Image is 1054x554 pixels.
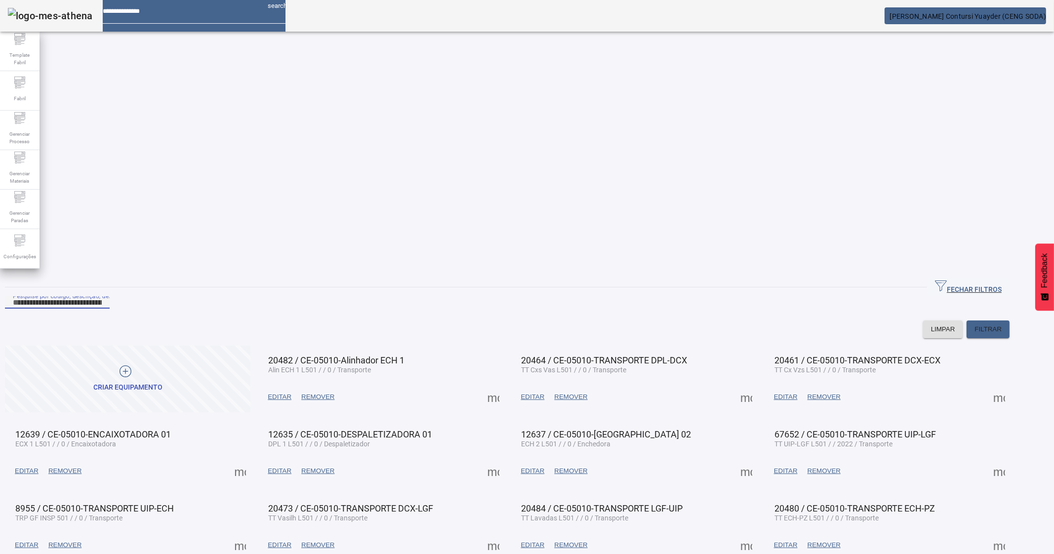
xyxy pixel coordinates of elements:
[43,536,86,554] button: REMOVER
[554,540,587,550] span: REMOVER
[15,466,39,476] span: EDITAR
[990,536,1008,554] button: Mais
[268,466,291,476] span: EDITAR
[990,462,1008,480] button: Mais
[296,388,339,406] button: REMOVER
[974,324,1002,334] span: FILTRAR
[5,346,250,412] button: CRIAR EQUIPAMENTO
[5,48,35,69] span: Template Fabril
[554,392,587,402] span: REMOVER
[10,536,43,554] button: EDITAR
[774,540,798,550] span: EDITAR
[485,462,502,480] button: Mais
[5,167,35,188] span: Gerenciar Materiais
[521,392,545,402] span: EDITAR
[15,540,39,550] span: EDITAR
[554,466,587,476] span: REMOVER
[803,388,846,406] button: REMOVER
[549,462,592,480] button: REMOVER
[485,536,502,554] button: Mais
[774,503,935,514] span: 20480 / CE-05010-TRANSPORTE ECH-PZ
[15,503,174,514] span: 8955 / CE-05010-TRANSPORTE UIP-ECH
[923,320,963,338] button: LIMPAR
[301,392,334,402] span: REMOVER
[1040,253,1049,288] span: Feedback
[15,440,116,448] span: ECX 1 L501 / / 0 / Encaixotadora
[13,292,254,299] mat-label: Pesquise por código, descrição, descrição abreviada, capacidade ou ano de fabricação
[890,12,1047,20] span: [PERSON_NAME] Contursi Yuayder (CENG SODA)
[15,514,122,522] span: TRP GF INSP 501 / / 0 / Transporte
[774,355,940,365] span: 20461 / CE-05010-TRANSPORTE DCX-ECX
[231,536,249,554] button: Mais
[522,514,629,522] span: TT Lavadas L501 / / 0 / Transporte
[737,536,755,554] button: Mais
[0,250,39,263] span: Configurações
[516,536,550,554] button: EDITAR
[296,536,339,554] button: REMOVER
[774,514,879,522] span: TT ECH-PZ L501 / / 0 / Transporte
[935,280,1002,295] span: FECHAR FILTROS
[774,366,876,374] span: TT Cx Vzs L501 / / 0 / Transporte
[263,462,296,480] button: EDITAR
[927,278,1010,296] button: FECHAR FILTROS
[808,392,841,402] span: REMOVER
[931,324,955,334] span: LIMPAR
[268,366,371,374] span: Alin ECH 1 L501 / / 0 / Transporte
[268,503,433,514] span: 20473 / CE-05010-TRANSPORTE DCX-LGF
[549,536,592,554] button: REMOVER
[769,462,803,480] button: EDITAR
[774,429,936,439] span: 67652 / CE-05010-TRANSPORTE UIP-LGF
[301,540,334,550] span: REMOVER
[516,388,550,406] button: EDITAR
[301,466,334,476] span: REMOVER
[522,503,683,514] span: 20484 / CE-05010-TRANSPORTE LGF-UIP
[803,462,846,480] button: REMOVER
[10,462,43,480] button: EDITAR
[268,440,370,448] span: DPL 1 L501 / / 0 / Despaletizador
[296,462,339,480] button: REMOVER
[268,355,405,365] span: 20482 / CE-05010-Alinhador ECH 1
[11,92,29,105] span: Fabril
[522,366,627,374] span: TT Cxs Vas L501 / / 0 / Transporte
[15,429,171,439] span: 12639 / CE-05010-ENCAIXOTADORA 01
[769,388,803,406] button: EDITAR
[268,514,367,522] span: TT Vasilh L501 / / 0 / Transporte
[774,440,892,448] span: TT UIP-LGF L501 / / 2022 / Transporte
[516,462,550,480] button: EDITAR
[737,388,755,406] button: Mais
[268,429,432,439] span: 12635 / CE-05010-DESPALETIZADORA 01
[522,355,688,365] span: 20464 / CE-05010-TRANSPORTE DPL-DCX
[263,536,296,554] button: EDITAR
[737,462,755,480] button: Mais
[5,127,35,148] span: Gerenciar Processo
[808,540,841,550] span: REMOVER
[1035,243,1054,311] button: Feedback - Mostrar pesquisa
[774,392,798,402] span: EDITAR
[231,462,249,480] button: Mais
[5,206,35,227] span: Gerenciar Paradas
[990,388,1008,406] button: Mais
[43,462,86,480] button: REMOVER
[522,429,691,439] span: 12637 / CE-05010-[GEOGRAPHIC_DATA] 02
[485,388,502,406] button: Mais
[967,320,1010,338] button: FILTRAR
[8,8,93,24] img: logo-mes-athena
[48,540,81,550] span: REMOVER
[774,466,798,476] span: EDITAR
[808,466,841,476] span: REMOVER
[521,466,545,476] span: EDITAR
[769,536,803,554] button: EDITAR
[522,440,611,448] span: ECH 2 L501 / / 0 / Enchedora
[521,540,545,550] span: EDITAR
[268,540,291,550] span: EDITAR
[263,388,296,406] button: EDITAR
[549,388,592,406] button: REMOVER
[803,536,846,554] button: REMOVER
[268,392,291,402] span: EDITAR
[93,383,162,393] div: CRIAR EQUIPAMENTO
[48,466,81,476] span: REMOVER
